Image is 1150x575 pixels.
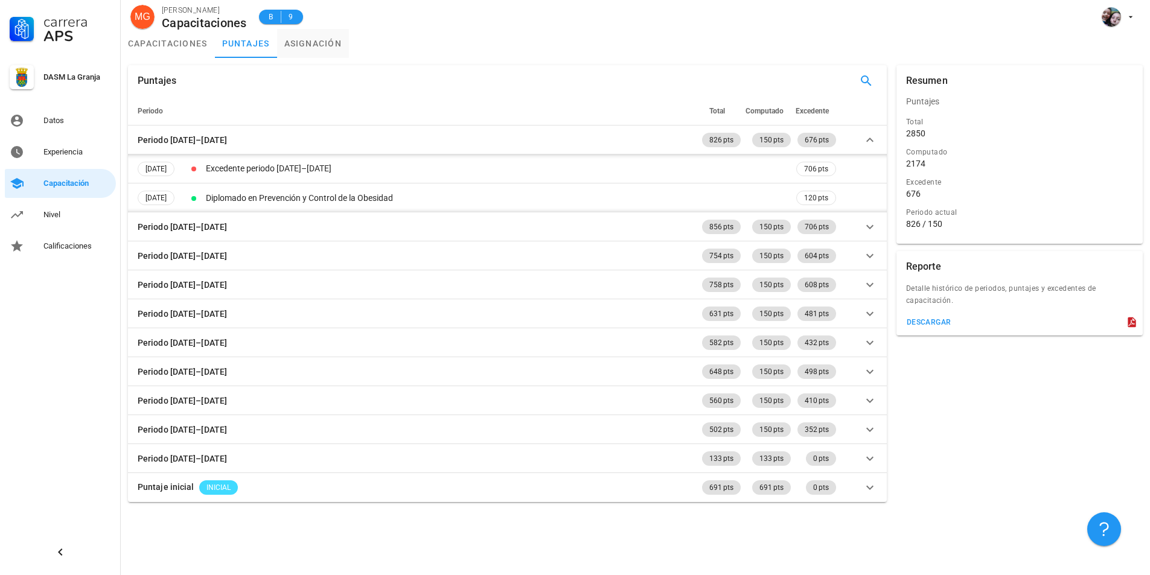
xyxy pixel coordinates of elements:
[759,220,784,234] span: 150 pts
[43,147,111,157] div: Experiencia
[138,365,227,378] div: Periodo [DATE]–[DATE]
[43,210,111,220] div: Nivel
[286,11,296,23] span: 9
[5,232,116,261] a: Calificaciones
[138,278,227,291] div: Periodo [DATE]–[DATE]
[700,97,743,125] th: Total
[906,251,941,282] div: Reporte
[906,128,925,139] div: 2850
[805,393,829,408] span: 410 pts
[906,176,1133,188] div: Excedente
[709,480,733,495] span: 691 pts
[138,307,227,320] div: Periodo [DATE]–[DATE]
[759,249,784,263] span: 150 pts
[203,183,794,212] td: Diplomado en Prevención y Control de la Obesidad
[138,452,227,465] div: Periodo [DATE]–[DATE]
[709,220,733,234] span: 856 pts
[266,11,276,23] span: B
[138,65,176,97] div: Puntajes
[709,307,733,321] span: 631 pts
[796,107,829,115] span: Excedente
[805,249,829,263] span: 604 pts
[906,158,925,169] div: 2174
[145,191,167,205] span: [DATE]
[906,318,951,326] div: descargar
[1102,7,1121,27] div: avatar
[203,154,794,183] td: Excedente periodo [DATE]–[DATE]
[906,206,1133,218] div: Periodo actual
[759,451,784,466] span: 133 pts
[805,307,829,321] span: 481 pts
[135,5,150,29] span: MG
[901,314,956,331] button: descargar
[906,116,1133,128] div: Total
[759,278,784,292] span: 150 pts
[709,364,733,379] span: 648 pts
[5,169,116,198] a: Capacitación
[896,282,1143,314] div: Detalle histórico de periodos, puntajes y excedentes de capacitación.
[138,480,194,494] div: Puntaje inicial
[746,107,784,115] span: Computado
[277,29,350,58] a: asignación
[805,220,829,234] span: 706 pts
[43,179,111,188] div: Capacitación
[709,422,733,437] span: 502 pts
[805,278,829,292] span: 608 pts
[5,106,116,135] a: Datos
[906,188,921,199] div: 676
[43,116,111,125] div: Datos
[709,133,733,147] span: 826 pts
[759,480,784,495] span: 691 pts
[5,138,116,167] a: Experiencia
[138,133,227,147] div: Periodo [DATE]–[DATE]
[215,29,277,58] a: puntajes
[121,29,215,58] a: capacitaciones
[906,146,1133,158] div: Computado
[5,200,116,229] a: Nivel
[813,451,829,466] span: 0 pts
[128,97,700,125] th: Periodo
[138,107,163,115] span: Periodo
[43,241,111,251] div: Calificaciones
[804,192,828,204] span: 120 pts
[709,107,725,115] span: Total
[804,162,828,176] span: 706 pts
[162,16,247,30] div: Capacitaciones
[709,451,733,466] span: 133 pts
[759,422,784,437] span: 150 pts
[709,335,733,350] span: 582 pts
[759,133,784,147] span: 150 pts
[813,480,829,495] span: 0 pts
[43,72,111,82] div: DASM La Granja
[743,97,793,125] th: Computado
[759,393,784,408] span: 150 pts
[138,394,227,407] div: Periodo [DATE]–[DATE]
[138,423,227,436] div: Periodo [DATE]–[DATE]
[906,218,1133,229] div: 826 / 150
[43,14,111,29] div: Carrera
[138,336,227,349] div: Periodo [DATE]–[DATE]
[709,249,733,263] span: 754 pts
[130,5,155,29] div: avatar
[145,162,167,176] span: [DATE]
[162,4,247,16] div: [PERSON_NAME]
[43,29,111,43] div: APS
[906,65,948,97] div: Resumen
[759,364,784,379] span: 150 pts
[805,422,829,437] span: 352 pts
[805,335,829,350] span: 432 pts
[896,87,1143,116] div: Puntajes
[138,220,227,233] div: Periodo [DATE]–[DATE]
[805,133,829,147] span: 676 pts
[793,97,839,125] th: Excedente
[709,393,733,408] span: 560 pts
[805,364,829,379] span: 498 pts
[138,249,227,262] div: Periodo [DATE]–[DATE]
[759,307,784,321] span: 150 pts
[759,335,784,350] span: 150 pts
[206,480,231,495] span: INICIAL
[709,278,733,292] span: 758 pts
